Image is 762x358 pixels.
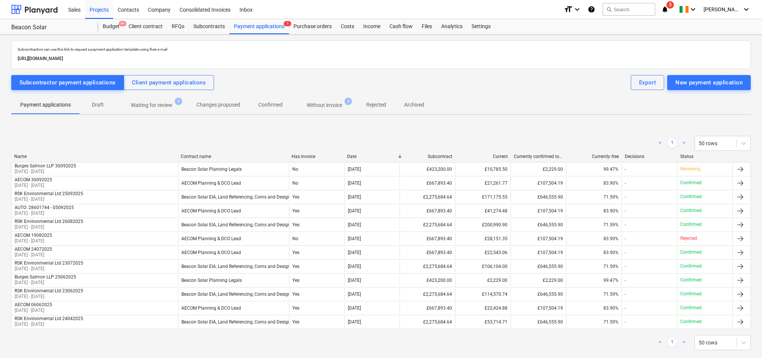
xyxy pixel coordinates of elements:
[348,264,361,269] div: [DATE]
[289,205,344,217] div: Yes
[124,19,167,34] div: Client contract
[181,264,290,269] div: Beacon Solar EIA, Land Referencing, Coms and Design
[680,139,689,148] a: Next page
[289,219,344,231] div: Yes
[15,191,83,196] div: RSK Environmental Ltd 25092025
[15,302,52,307] div: AECOM 06062025
[510,233,566,245] div: £107,504.19
[404,101,424,109] p: Archived
[680,263,702,269] p: Confirmed
[675,78,743,87] div: New payment application
[15,266,83,272] p: [DATE] - [DATE]
[680,319,702,325] p: Confirmed
[400,233,455,245] div: £667,893.40
[603,208,618,214] span: 83.90%
[289,233,344,245] div: No
[289,288,344,300] div: Yes
[510,288,566,300] div: £646,555.90
[15,210,74,217] p: [DATE] - [DATE]
[181,181,241,186] div: AECOM Planning & DCO Lead
[14,154,175,159] div: Name
[15,288,83,293] div: RSK Environmental Ltd 23062025
[289,316,344,328] div: Yes
[603,236,618,241] span: 83.90%
[510,274,566,286] div: £2,229.00
[437,19,467,34] div: Analytics
[725,322,762,358] div: Chat Widget
[455,191,510,203] div: £171,175.55
[625,292,626,297] div: -
[400,288,455,300] div: £2,275,684.64
[668,338,677,347] a: Page 1 is your current page
[289,247,344,259] div: Yes
[455,219,510,231] div: £200,990.90
[666,1,674,9] span: 5
[15,293,83,300] p: [DATE] - [DATE]
[348,208,361,214] div: [DATE]
[229,19,289,34] a: Payment applications1
[455,302,510,314] div: £22,424.88
[400,260,455,272] div: £2,275,684.64
[625,194,626,200] div: -
[603,181,618,186] span: 83.90%
[400,205,455,217] div: £667,893.40
[167,19,189,34] a: RFQs
[181,278,242,283] div: Beacon Solar Planning Legals
[15,274,76,280] div: Burges Salmon LLP 25062025
[15,168,76,175] p: [DATE] - [DATE]
[603,194,618,200] span: 71.59%
[455,163,510,175] div: £10,785.50
[258,101,283,109] p: Confirmed
[348,319,361,325] div: [DATE]
[625,319,626,325] div: -
[603,319,618,325] span: 71.59%
[603,3,655,16] button: Search
[15,247,52,252] div: AECOM 24072025
[467,19,495,34] a: Settings
[20,101,71,109] p: Payment applications
[455,288,510,300] div: £114,570.74
[625,236,626,241] div: -
[510,163,566,175] div: £2,229.00
[189,19,229,34] a: Subcontracts
[455,247,510,259] div: £22,543.06
[15,307,52,314] p: [DATE] - [DATE]
[680,221,702,228] p: Confirmed
[292,154,341,159] div: Has invoice
[656,338,665,347] a: Previous page
[680,249,702,256] p: Confirmed
[625,154,674,159] div: Decisions
[510,247,566,259] div: £107,504.19
[124,75,214,90] button: Client payment applications
[15,205,74,210] div: AUTO: 28601744 - 05092025
[229,19,289,34] div: Payment applications
[15,219,83,224] div: RSK Environmental Ltd 26082025
[181,222,290,227] div: Beacon Solar EIA, Land Referencing, Coms and Design
[131,101,172,109] p: Waiting for review
[385,19,417,34] a: Cash flow
[603,222,618,227] span: 71.59%
[639,78,656,87] div: Export
[667,75,751,90] button: New payment application
[400,316,455,328] div: £2,275,684.64
[181,194,290,200] div: Beacon Solar EIA, Land Referencing, Coms and Design
[15,196,83,203] p: [DATE] - [DATE]
[680,305,702,311] p: Confirmed
[89,101,107,109] p: Draft
[15,224,83,230] p: [DATE] - [DATE]
[336,19,359,34] a: Costs
[348,236,361,241] div: [DATE]
[625,264,626,269] div: -
[181,208,241,214] div: AECOM Planning & DCO Lead
[455,260,510,272] div: £106,104.00
[510,177,566,189] div: £107,504.19
[588,5,595,14] i: Knowledge base
[366,101,386,109] p: Rejected
[455,205,510,217] div: £41,274.48
[289,274,344,286] div: Yes
[510,260,566,272] div: £646,555.90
